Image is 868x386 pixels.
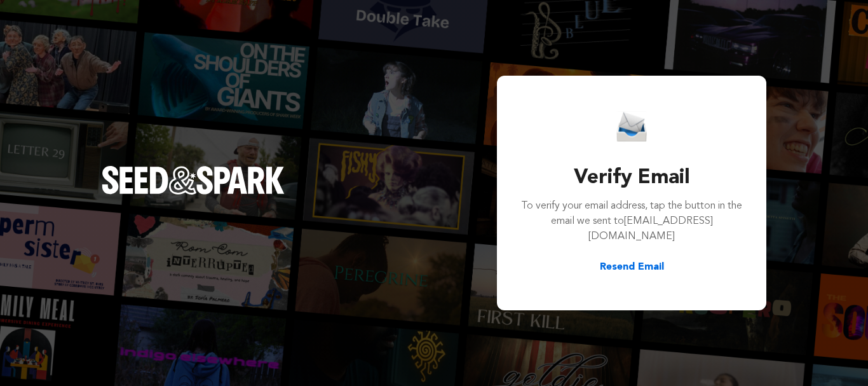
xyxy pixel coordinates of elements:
[616,111,647,142] img: Seed&Spark Email Icon
[600,259,664,275] button: Resend Email
[588,216,713,242] span: [EMAIL_ADDRESS][DOMAIN_NAME]
[102,166,285,194] img: Seed&Spark Logo
[520,198,743,244] p: To verify your email address, tap the button in the email we sent to
[102,166,285,219] a: Seed&Spark Homepage
[520,163,743,193] h3: Verify Email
